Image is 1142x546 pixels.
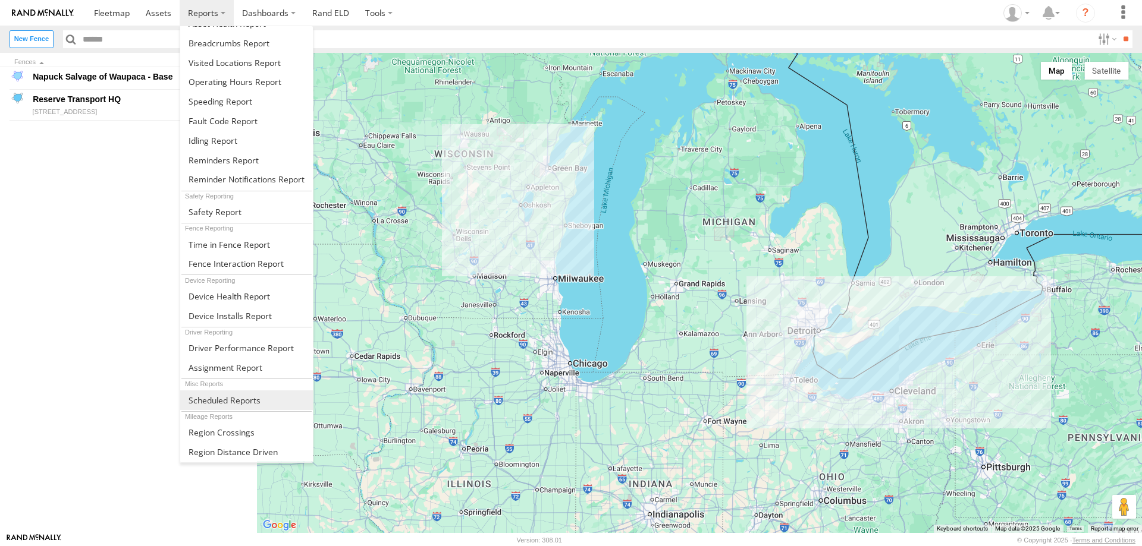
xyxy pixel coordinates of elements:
div: Napuck Salvage of Waupaca - Base [31,70,216,84]
img: Google [260,517,299,533]
div: Reserve Transport HQ [31,92,216,106]
a: Device Installs Report [180,306,313,326]
div: Click to Sort [14,59,233,65]
a: Breadcrumbs Report [180,33,313,53]
a: Open this area in Google Maps (opens a new window) [260,517,299,533]
a: Fault Code Report [180,111,313,131]
a: Region Distance Driven [180,442,313,462]
a: Visit our Website [7,534,61,546]
a: Terms (opens in new tab) [1069,526,1082,531]
a: Visited Locations Report [180,53,313,72]
a: Scheduled Reports [180,390,313,410]
a: Service Reminder Notifications Report [180,170,313,190]
a: Fence Interaction Report [180,254,313,273]
a: Reminders Report [180,150,313,170]
a: Device Health Report [180,286,313,306]
div: Kasey Neumann [999,4,1034,22]
button: Keyboard shortcuts [937,525,988,533]
a: Assignment Report [180,358,313,377]
a: Time in Fences Report [180,235,313,254]
div: [STREET_ADDRESS] [31,106,216,118]
div: Version: 308.01 [517,536,562,544]
span: Map data ©2025 Google [995,525,1060,532]
a: Fleet Speed Report [180,91,313,111]
button: Show street map [1041,62,1072,80]
i: ? [1076,4,1095,23]
a: Terms and Conditions [1072,536,1135,544]
button: Show satellite imagery [1084,62,1128,80]
a: Region Crossings [180,422,313,442]
a: Idling Report [180,131,313,150]
label: Search Filter Options [1093,30,1119,48]
a: Report a map error [1091,525,1138,532]
img: rand-logo.svg [12,9,74,17]
div: © Copyright 2025 - [1017,536,1135,544]
a: Safety Report [180,202,313,222]
label: Create New Fence [10,30,54,48]
button: Drag Pegman onto the map to open Street View [1112,495,1136,519]
a: Asset Operating Hours Report [180,72,313,91]
a: Driver Performance Report [180,338,313,358]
